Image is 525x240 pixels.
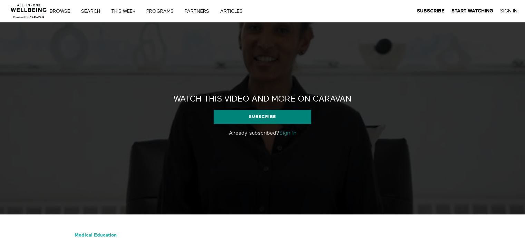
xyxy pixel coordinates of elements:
[417,8,445,13] strong: Subscribe
[161,129,364,137] p: Already subscribed?
[79,9,107,14] a: Search
[55,8,257,15] nav: Primary
[218,9,250,14] a: ARTICLES
[500,8,517,14] a: Sign In
[47,9,77,14] a: Browse
[109,9,143,14] a: THIS WEEK
[214,110,311,124] a: Subscribe
[174,94,351,105] h2: Watch this video and more on CARAVAN
[144,9,181,14] a: PROGRAMS
[182,9,216,14] a: PARTNERS
[279,131,296,136] a: Sign in
[451,8,493,14] a: Start Watching
[451,8,493,13] strong: Start Watching
[417,8,445,14] a: Subscribe
[75,232,117,238] a: Medical Education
